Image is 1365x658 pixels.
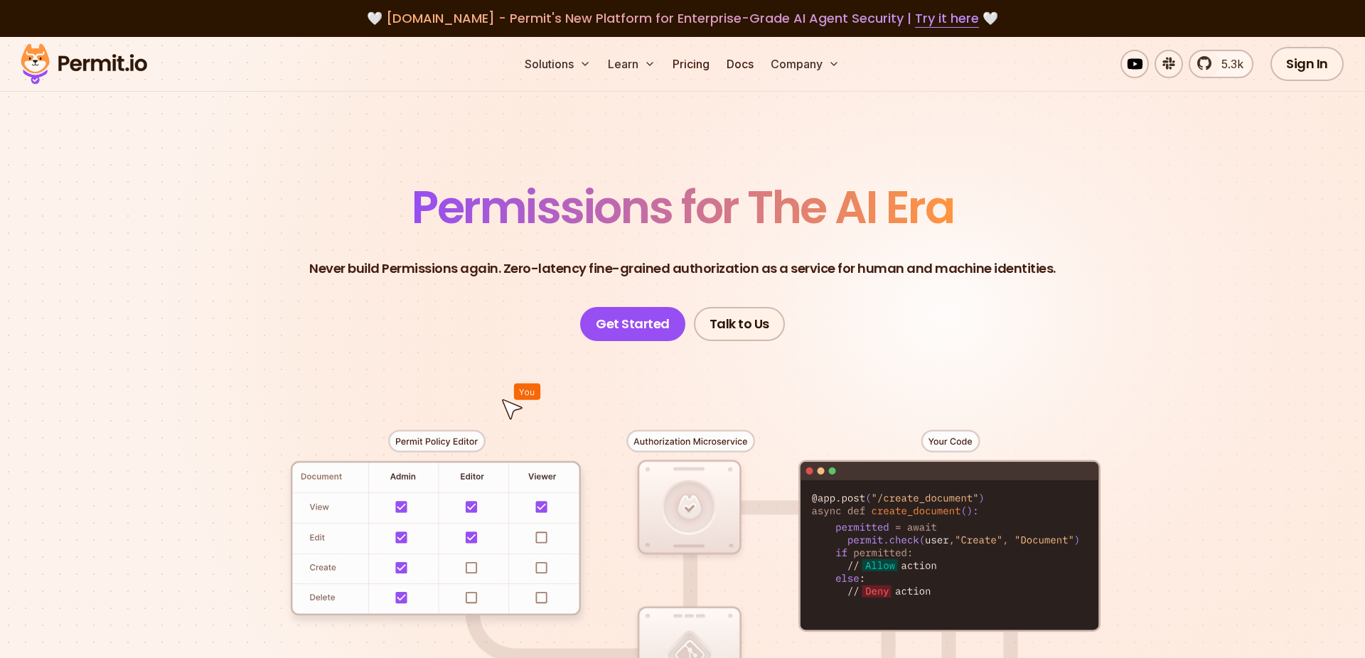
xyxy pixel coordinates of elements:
button: Solutions [519,50,596,78]
span: 5.3k [1213,55,1243,72]
a: 5.3k [1189,50,1253,78]
a: Talk to Us [694,307,785,341]
img: Permit logo [14,40,154,88]
span: Permissions for The AI Era [412,176,953,239]
a: Get Started [580,307,685,341]
a: Docs [721,50,759,78]
div: 🤍 🤍 [34,9,1331,28]
span: [DOMAIN_NAME] - Permit's New Platform for Enterprise-Grade AI Agent Security | [386,9,979,27]
a: Sign In [1270,47,1344,81]
a: Try it here [915,9,979,28]
p: Never build Permissions again. Zero-latency fine-grained authorization as a service for human and... [309,259,1056,279]
button: Learn [602,50,661,78]
button: Company [765,50,845,78]
a: Pricing [667,50,715,78]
